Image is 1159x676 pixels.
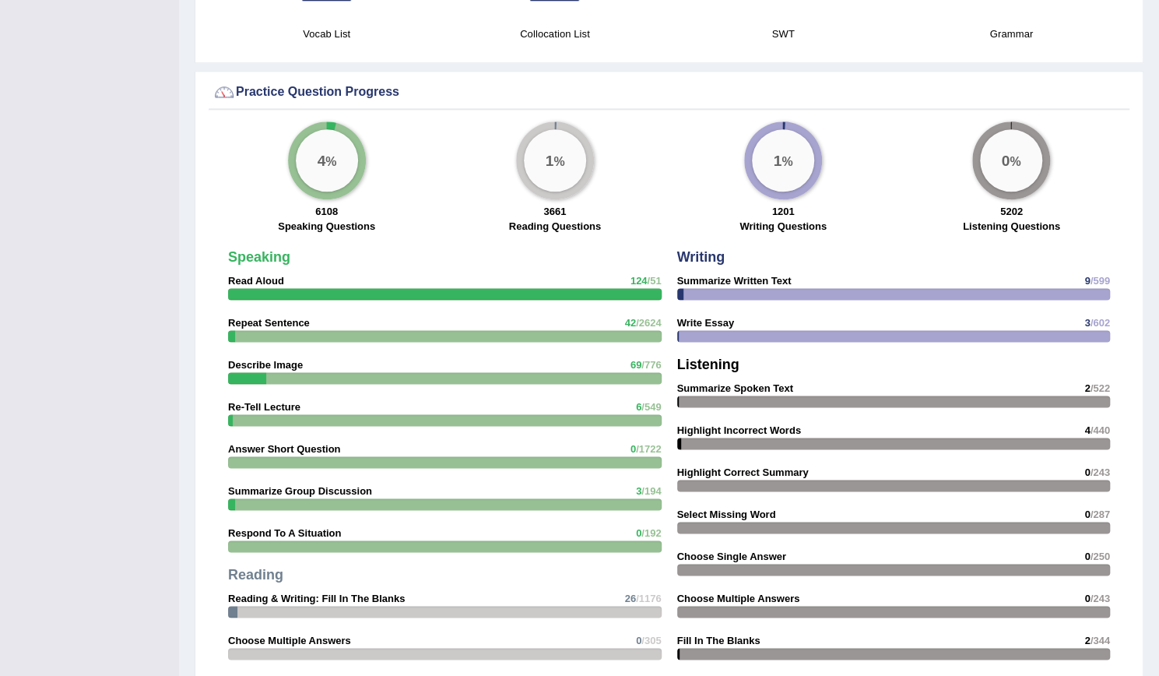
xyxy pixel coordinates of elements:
label: Listening Questions [963,219,1060,234]
span: 4 [1084,424,1090,436]
strong: 6108 [315,206,338,217]
span: /776 [641,359,661,371]
span: 0 [636,635,641,646]
span: /602 [1091,317,1110,329]
big: 0 [1002,152,1010,169]
span: /549 [641,401,661,413]
span: /440 [1091,424,1110,436]
strong: 5202 [1000,206,1023,217]
strong: Answer Short Question [228,443,340,455]
strong: 3661 [543,206,566,217]
h4: Grammar [905,26,1118,42]
span: /599 [1091,275,1110,287]
strong: Writing [677,249,725,265]
strong: Choose Multiple Answers [677,593,800,604]
strong: Re-Tell Lecture [228,401,300,413]
span: 42 [624,317,635,329]
big: 4 [317,152,325,169]
span: 6 [636,401,641,413]
strong: Reading & Writing: Fill In The Blanks [228,593,405,604]
span: 9 [1084,275,1090,287]
span: 0 [1084,593,1090,604]
div: % [524,129,586,192]
div: % [296,129,358,192]
span: 3 [636,485,641,497]
strong: Highlight Incorrect Words [677,424,801,436]
span: 124 [630,275,648,287]
strong: Summarize Written Text [677,275,792,287]
strong: Repeat Sentence [228,317,310,329]
strong: 1201 [772,206,795,217]
strong: Summarize Group Discussion [228,485,372,497]
strong: Reading [228,567,283,583]
strong: Read Aloud [228,275,284,287]
span: /51 [647,275,661,287]
span: /250 [1091,551,1110,562]
span: /344 [1091,635,1110,646]
h4: SWT [677,26,890,42]
strong: Highlight Correct Summary [677,467,809,478]
span: /194 [641,485,661,497]
span: /243 [1091,467,1110,478]
span: /287 [1091,509,1110,520]
span: /1176 [636,593,662,604]
span: /1722 [636,443,662,455]
div: % [980,129,1042,192]
big: 1 [545,152,553,169]
span: 26 [624,593,635,604]
strong: Speaking [228,249,290,265]
span: 0 [1084,509,1090,520]
strong: Listening [677,357,739,372]
strong: Describe Image [228,359,303,371]
big: 1 [774,152,782,169]
h4: Collocation List [448,26,661,42]
span: 0 [636,527,641,539]
span: 0 [1084,467,1090,478]
span: 69 [630,359,641,371]
span: 0 [1084,551,1090,562]
strong: Summarize Spoken Text [677,382,793,394]
label: Speaking Questions [278,219,375,234]
span: 2 [1084,635,1090,646]
span: 3 [1084,317,1090,329]
span: 0 [630,443,636,455]
strong: Choose Multiple Answers [228,635,351,646]
span: /243 [1091,593,1110,604]
div: Practice Question Progress [212,80,1126,104]
span: /192 [641,527,661,539]
strong: Fill In The Blanks [677,635,760,646]
strong: Choose Single Answer [677,551,786,562]
span: 2 [1084,382,1090,394]
strong: Respond To A Situation [228,527,341,539]
label: Writing Questions [739,219,827,234]
strong: Select Missing Word [677,509,776,520]
h4: Vocab List [220,26,433,42]
div: % [752,129,814,192]
strong: Write Essay [677,317,734,329]
span: /522 [1091,382,1110,394]
span: /2624 [636,317,662,329]
span: /305 [641,635,661,646]
label: Reading Questions [509,219,601,234]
